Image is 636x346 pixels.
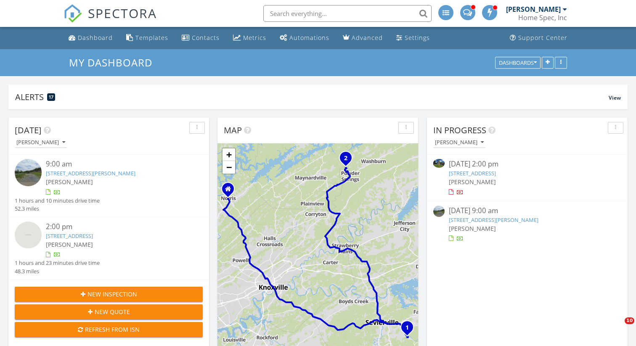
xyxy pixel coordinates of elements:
[449,169,496,177] a: [STREET_ADDRESS]
[230,30,270,46] a: Metrics
[289,34,329,42] div: Automations
[46,232,93,240] a: [STREET_ADDRESS]
[433,206,445,217] img: streetview
[15,197,100,205] div: 1 hours and 10 minutes drive time
[433,159,621,196] a: [DATE] 2:00 pm [STREET_ADDRESS] [PERSON_NAME]
[243,34,266,42] div: Metrics
[15,205,100,213] div: 52.3 miles
[46,240,93,248] span: [PERSON_NAME]
[15,222,42,248] img: streetview
[49,94,53,100] span: 17
[46,222,187,232] div: 2:00 pm
[123,30,172,46] a: Templates
[352,34,383,42] div: Advanced
[449,159,606,169] div: [DATE] 2:00 pm
[433,159,445,167] img: 9355591%2Fcover_photos%2FHrLJdyol4Yk3tgVRKcnN%2Fsmall.9355591-1756286752673
[405,34,430,42] div: Settings
[339,30,386,46] a: Advanced
[506,30,571,46] a: Support Center
[78,34,113,42] div: Dashboard
[449,178,496,186] span: [PERSON_NAME]
[15,159,203,213] a: 9:00 am [STREET_ADDRESS][PERSON_NAME] [PERSON_NAME] 1 hours and 10 minutes drive time 52.3 miles
[435,140,484,145] div: [PERSON_NAME]
[21,325,196,334] div: Refresh from ISN
[224,124,242,136] span: Map
[449,225,496,232] span: [PERSON_NAME]
[449,216,538,224] a: [STREET_ADDRESS][PERSON_NAME]
[433,206,621,243] a: [DATE] 9:00 am [STREET_ADDRESS][PERSON_NAME] [PERSON_NAME]
[449,206,606,216] div: [DATE] 9:00 am
[88,4,157,22] span: SPECTORA
[15,322,203,337] button: Refresh from ISN
[607,317,628,338] iframe: Intercom live chat
[15,222,203,275] a: 2:00 pm [STREET_ADDRESS] [PERSON_NAME] 1 hours and 23 minutes drive time 48.3 miles
[87,290,137,298] span: New Inspection
[506,5,561,13] div: [PERSON_NAME]
[405,325,409,331] i: 1
[16,140,65,145] div: [PERSON_NAME]
[15,159,42,186] img: streetview
[407,327,412,332] div: 1872 Mitchell Farm Rd, Sevierville, TN 37876
[346,158,351,163] div: 291 Twin Ln, Washburn, TN 37888
[69,55,159,69] a: My Dashboard
[46,169,135,177] a: [STREET_ADDRESS][PERSON_NAME]
[344,156,347,161] i: 2
[499,60,537,66] div: Dashboards
[393,30,433,46] a: Settings
[263,5,432,22] input: Search everything...
[15,259,100,267] div: 1 hours and 23 minutes drive time
[433,124,486,136] span: In Progress
[223,148,235,161] a: Zoom in
[64,11,157,29] a: SPECTORA
[15,124,42,136] span: [DATE]
[46,159,187,169] div: 9:00 am
[15,137,67,148] button: [PERSON_NAME]
[228,189,233,194] div: 25 Dogwood Rd, Norris Tennessee 37828
[609,94,621,101] span: View
[15,287,203,302] button: New Inspection
[15,91,609,103] div: Alerts
[95,307,130,316] span: New Quote
[495,57,541,69] button: Dashboards
[15,304,203,320] button: New Quote
[625,317,634,324] span: 10
[192,34,220,42] div: Contacts
[64,4,82,23] img: The Best Home Inspection Software - Spectora
[46,178,93,186] span: [PERSON_NAME]
[433,137,485,148] button: [PERSON_NAME]
[518,13,567,22] div: Home Spec, Inc
[15,267,100,275] div: 48.3 miles
[518,34,567,42] div: Support Center
[178,30,223,46] a: Contacts
[135,34,168,42] div: Templates
[223,161,235,174] a: Zoom out
[276,30,333,46] a: Automations (Advanced)
[65,30,116,46] a: Dashboard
